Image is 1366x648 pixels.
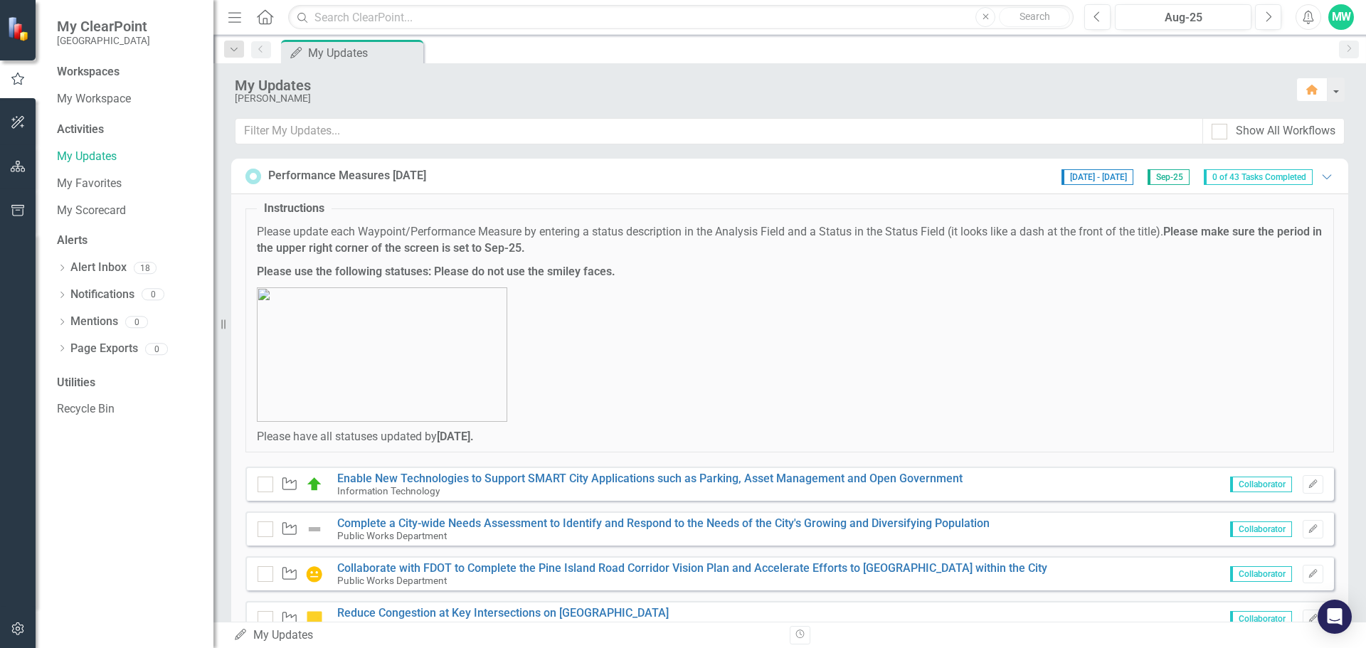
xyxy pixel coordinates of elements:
a: Alert Inbox [70,260,127,276]
a: Reduce Congestion at Key Intersections on [GEOGRAPHIC_DATA] [337,606,669,620]
img: mceclip0%20v16.png [257,287,507,422]
div: Show All Workflows [1236,123,1335,139]
span: Collaborator [1230,611,1292,627]
span: Collaborator [1230,477,1292,492]
a: Enable New Technologies to Support SMART City Applications such as Parking, Asset Management and ... [337,472,963,485]
small: Information Technology [337,485,440,496]
div: Utilities [57,375,199,391]
a: My Workspace [57,91,199,107]
a: Recycle Bin [57,401,199,418]
input: Search ClearPoint... [288,5,1074,30]
div: Workspaces [57,64,120,80]
p: Please have all statuses updated by [257,429,1323,445]
span: Search [1020,11,1050,22]
span: [DATE] - [DATE] [1061,169,1133,185]
a: My Scorecard [57,203,199,219]
a: Complete a City-wide Needs Assessment to Identify and Respond to the Needs of the City's Growing ... [337,516,990,530]
button: Aug-25 [1115,4,1251,30]
span: Collaborator [1230,521,1292,537]
legend: Instructions [257,201,332,217]
div: Open Intercom Messenger [1318,600,1352,634]
div: My Updates [235,78,1282,93]
div: [PERSON_NAME] [235,93,1282,104]
strong: Please make sure the period in the upper right corner of the screen is set to Sep-25. [257,225,1322,255]
a: Notifications [70,287,134,303]
a: My Updates [57,149,199,165]
button: MW [1328,4,1354,30]
div: 0 [145,343,168,355]
a: My Favorites [57,176,199,192]
div: 0 [125,316,148,328]
div: Performance Measures [DATE] [268,168,426,184]
small: Public Works Department [337,530,447,541]
div: Aug-25 [1120,9,1246,26]
input: Filter My Updates... [235,118,1203,144]
span: Sep-25 [1148,169,1190,185]
img: ClearPoint Strategy [7,16,32,41]
img: Not Defined [306,521,323,538]
span: 0 of 43 Tasks Completed [1204,169,1313,185]
img: In Progress [306,565,323,583]
strong: [DATE]. [437,430,474,443]
div: Alerts [57,233,199,249]
p: Please update each Waypoint/Performance Measure by entering a status description in the Analysis ... [257,224,1323,257]
a: Mentions [70,314,118,330]
div: 0 [142,289,164,301]
div: My Updates [233,627,779,644]
a: Page Exports [70,341,138,357]
a: Collaborate with FDOT to Complete the Pine Island Road Corridor Vision Plan and Accelerate Effort... [337,561,1047,575]
img: In Progress or Needs Work [306,610,323,627]
div: 18 [134,262,157,274]
span: Collaborator [1230,566,1292,582]
div: My Updates [308,44,420,62]
img: On Schedule or Complete [306,476,323,493]
small: [GEOGRAPHIC_DATA] [57,35,150,46]
strong: Please use the following statuses: Please do not use the smiley faces. [257,265,615,278]
button: Search [999,7,1070,27]
small: Public Works Department [337,575,447,586]
small: Public Works Department [337,620,447,631]
span: My ClearPoint [57,18,150,35]
div: Activities [57,122,199,138]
